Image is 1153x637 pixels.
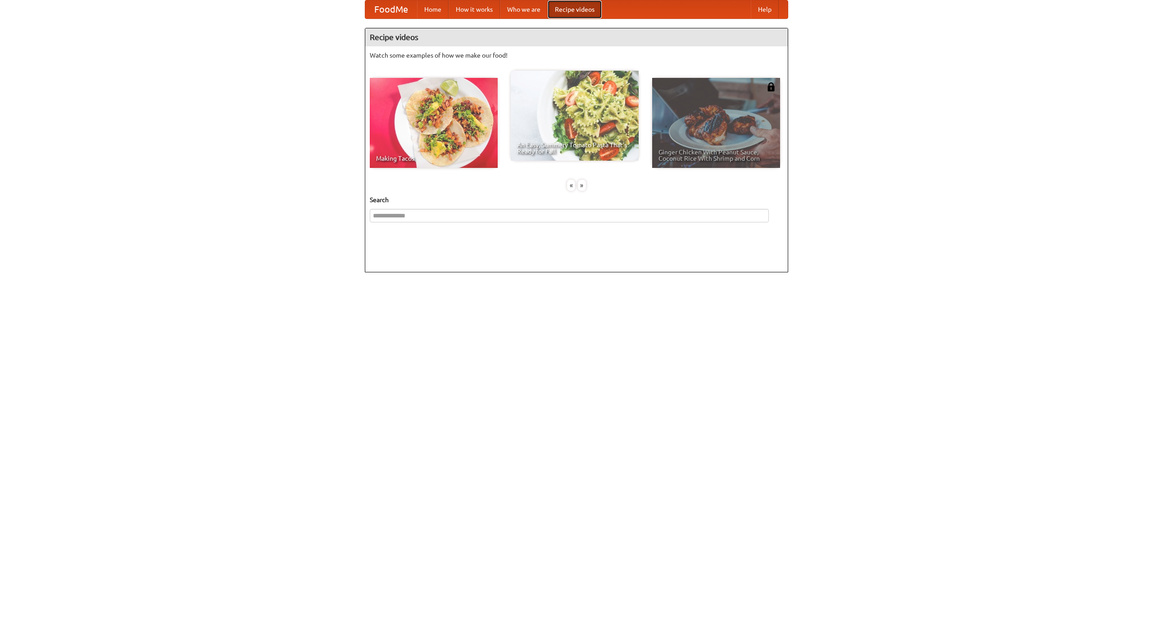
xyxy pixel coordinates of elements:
div: » [578,180,586,191]
p: Watch some examples of how we make our food! [370,51,783,60]
h5: Search [370,195,783,204]
h4: Recipe videos [365,28,788,46]
a: FoodMe [365,0,417,18]
a: Home [417,0,449,18]
a: Making Tacos [370,78,498,168]
a: Recipe videos [548,0,602,18]
span: An Easy, Summery Tomato Pasta That's Ready for Fall [517,142,632,154]
a: How it works [449,0,500,18]
a: Who we are [500,0,548,18]
img: 483408.png [767,82,776,91]
a: An Easy, Summery Tomato Pasta That's Ready for Fall [511,71,639,161]
div: « [567,180,575,191]
a: Help [751,0,779,18]
span: Making Tacos [376,155,491,162]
